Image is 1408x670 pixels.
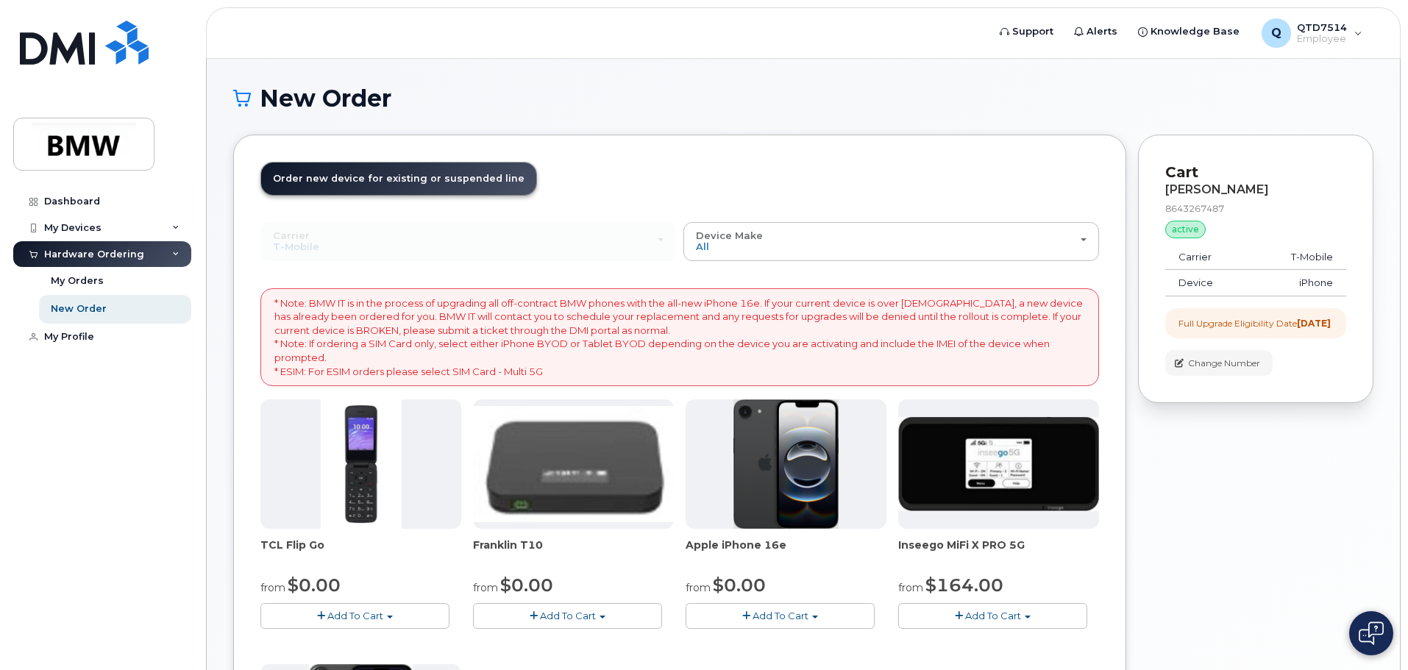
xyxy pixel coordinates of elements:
[686,603,875,629] button: Add To Cart
[1251,244,1346,271] td: T-Mobile
[1188,357,1260,370] span: Change Number
[696,240,709,252] span: All
[898,538,1099,567] div: Inseego MiFi X PRO 5G
[696,229,763,241] span: Device Make
[686,581,711,594] small: from
[1165,183,1346,196] div: [PERSON_NAME]
[540,610,596,621] span: Add To Cart
[733,399,839,529] img: iphone16e.png
[1165,162,1346,183] p: Cart
[713,574,766,596] span: $0.00
[1165,270,1251,296] td: Device
[260,603,449,629] button: Add To Cart
[683,222,1099,260] button: Device Make All
[473,581,498,594] small: from
[233,85,1373,111] h1: New Order
[1178,317,1331,329] div: Full Upgrade Eligibility Date
[500,574,553,596] span: $0.00
[898,603,1087,629] button: Add To Cart
[274,296,1085,378] p: * Note: BMW IT is in the process of upgrading all off-contract BMW phones with the all-new iPhone...
[473,603,662,629] button: Add To Cart
[1165,202,1346,215] div: 8643267487
[898,417,1099,511] img: cut_small_inseego_5G.jpg
[327,610,383,621] span: Add To Cart
[321,399,402,529] img: TCL_FLIP_MODE.jpg
[925,574,1003,596] span: $164.00
[260,538,461,567] div: TCL Flip Go
[1251,270,1346,296] td: iPhone
[753,610,808,621] span: Add To Cart
[473,538,674,567] div: Franklin T10
[1297,318,1331,329] strong: [DATE]
[1359,621,1384,645] img: Open chat
[1165,244,1251,271] td: Carrier
[1165,350,1273,376] button: Change Number
[260,581,285,594] small: from
[965,610,1021,621] span: Add To Cart
[686,538,886,567] div: Apple iPhone 16e
[1165,221,1206,238] div: active
[473,406,674,522] img: t10.jpg
[288,574,341,596] span: $0.00
[898,581,923,594] small: from
[273,173,525,184] span: Order new device for existing or suspended line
